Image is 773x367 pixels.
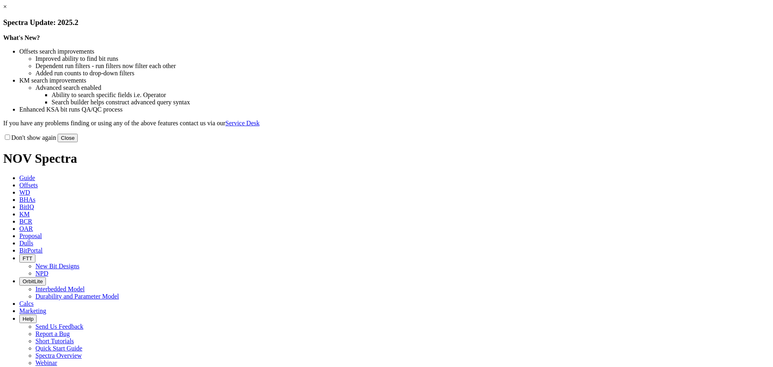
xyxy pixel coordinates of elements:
[19,203,34,210] span: BitIQ
[3,18,770,27] h3: Spectra Update: 2025.2
[23,255,32,261] span: FTT
[19,174,35,181] span: Guide
[19,247,43,254] span: BitPortal
[52,91,770,99] li: Ability to search specific fields i.e. Operator
[35,293,119,300] a: Durability and Parameter Model
[35,345,82,352] a: Quick Start Guide
[19,225,33,232] span: OAR
[19,218,32,225] span: BCR
[35,84,770,91] li: Advanced search enabled
[35,352,82,359] a: Spectra Overview
[19,196,35,203] span: BHAs
[35,338,74,344] a: Short Tutorials
[35,359,57,366] a: Webinar
[19,240,33,247] span: Dulls
[35,330,70,337] a: Report a Bug
[35,286,85,292] a: Interbedded Model
[23,316,33,322] span: Help
[3,134,56,141] label: Don't show again
[35,263,79,270] a: New Bit Designs
[35,55,770,62] li: Improved ability to find bit runs
[19,232,42,239] span: Proposal
[19,182,38,189] span: Offsets
[5,135,10,140] input: Don't show again
[58,134,78,142] button: Close
[52,99,770,106] li: Search builder helps construct advanced query syntax
[3,120,770,127] p: If you have any problems finding or using any of the above features contact us via our
[19,211,30,218] span: KM
[19,189,30,196] span: WD
[35,270,48,277] a: NPD
[19,77,770,84] li: KM search improvements
[35,323,83,330] a: Send Us Feedback
[19,106,770,113] li: Enhanced KSA bit runs QA/QC process
[19,48,770,55] li: Offsets search improvements
[35,62,770,70] li: Dependent run filters - run filters now filter each other
[19,307,46,314] span: Marketing
[3,34,40,41] strong: What's New?
[35,70,770,77] li: Added run counts to drop-down filters
[3,3,7,10] a: ×
[19,300,34,307] span: Calcs
[225,120,260,126] a: Service Desk
[3,151,770,166] h1: NOV Spectra
[23,278,43,284] span: OrbitLite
